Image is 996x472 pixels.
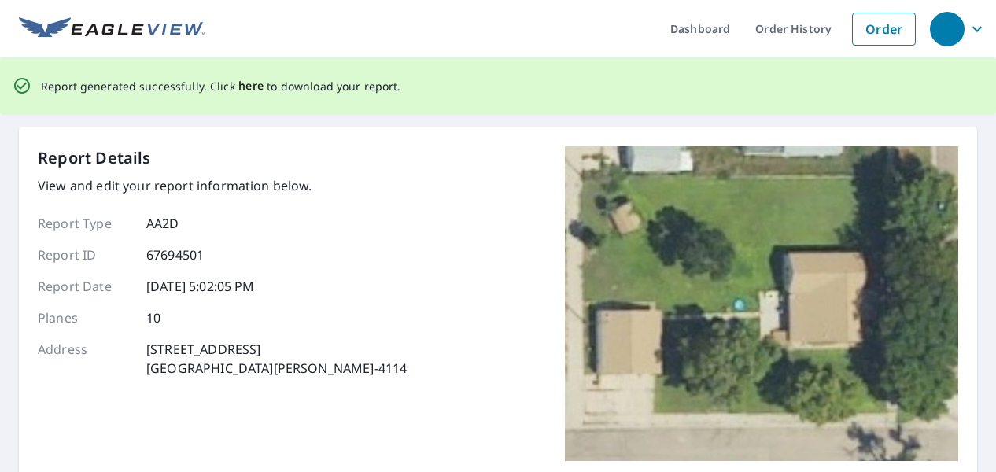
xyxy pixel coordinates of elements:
[146,340,407,378] p: [STREET_ADDRESS] [GEOGRAPHIC_DATA][PERSON_NAME]-4114
[38,340,132,378] p: Address
[565,146,958,461] img: Top image
[38,176,407,195] p: View and edit your report information below.
[38,214,132,233] p: Report Type
[38,277,132,296] p: Report Date
[41,76,401,96] p: Report generated successfully. Click to download your report.
[146,277,255,296] p: [DATE] 5:02:05 PM
[38,245,132,264] p: Report ID
[146,308,160,327] p: 10
[38,308,132,327] p: Planes
[146,245,204,264] p: 67694501
[238,76,264,96] button: here
[19,17,205,41] img: EV Logo
[38,146,151,170] p: Report Details
[146,214,179,233] p: AA2D
[852,13,916,46] a: Order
